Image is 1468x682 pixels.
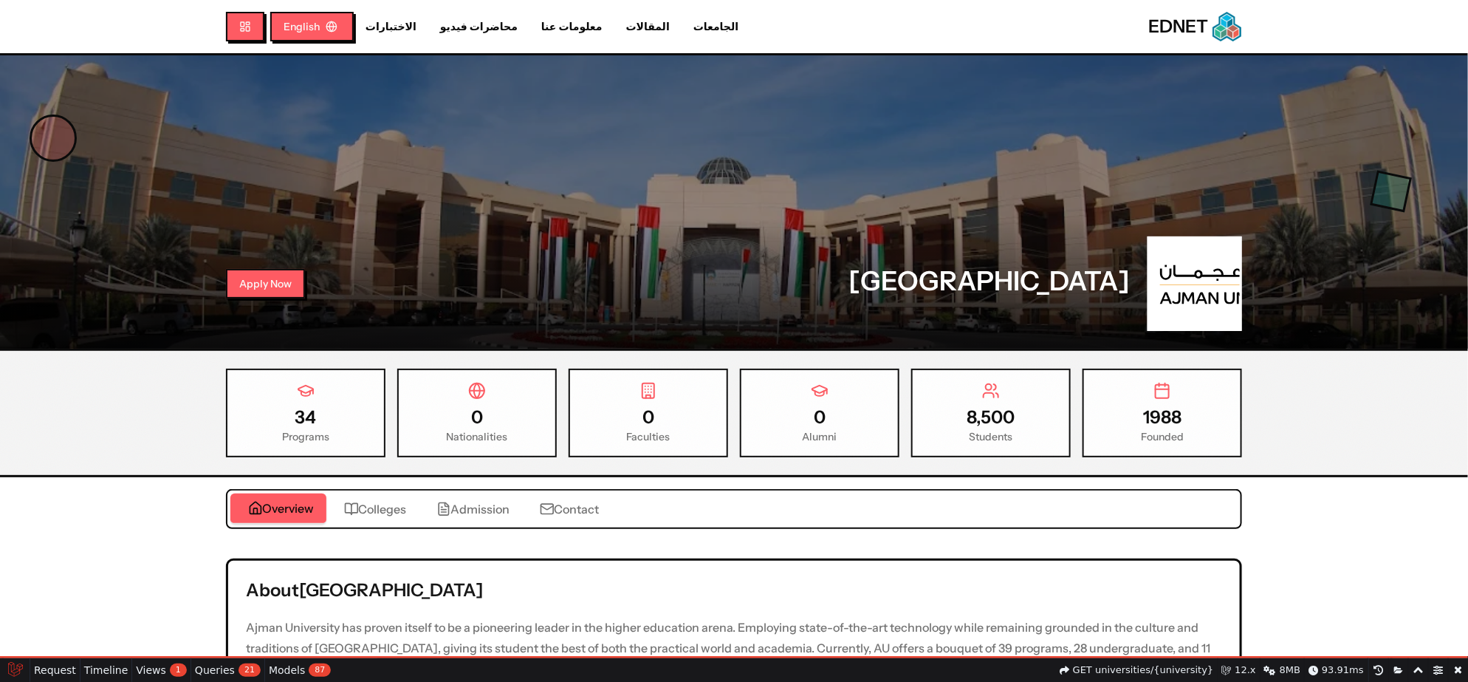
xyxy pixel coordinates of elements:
a: معلومات عنا [529,19,614,35]
span: 21 [239,664,261,677]
div: Programs [239,429,372,444]
h2: About [GEOGRAPHIC_DATA] [246,579,1222,602]
h1: [GEOGRAPHIC_DATA] [848,266,1130,296]
div: 8,500 [925,406,1057,429]
div: 0 [582,406,715,429]
span: Contact [555,500,600,518]
span: Colleges [359,500,407,518]
a: EDNETEDNET [1148,12,1242,41]
span: Overview [263,499,315,517]
div: 34 [239,406,372,429]
button: Apply Now [226,269,305,299]
img: EDNET [1213,12,1242,41]
a: المقالات [614,19,682,35]
div: Faculties [582,429,715,444]
img: Ajman University logo [1150,239,1240,329]
div: 0 [753,406,886,429]
div: Students [925,429,1057,444]
div: 1988 [1096,406,1229,429]
div: Founded [1096,429,1229,444]
a: محاضرات فيديو [428,19,529,35]
a: الاختبارات [354,19,428,35]
span: 87 [309,664,331,677]
a: الجامعات [682,19,750,35]
span: Admission [451,500,510,518]
span: 1 [170,664,187,677]
span: EDNET [1148,15,1208,38]
div: Nationalities [411,429,543,444]
button: English [270,12,354,41]
div: Alumni [753,429,886,444]
div: 0 [411,406,543,429]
